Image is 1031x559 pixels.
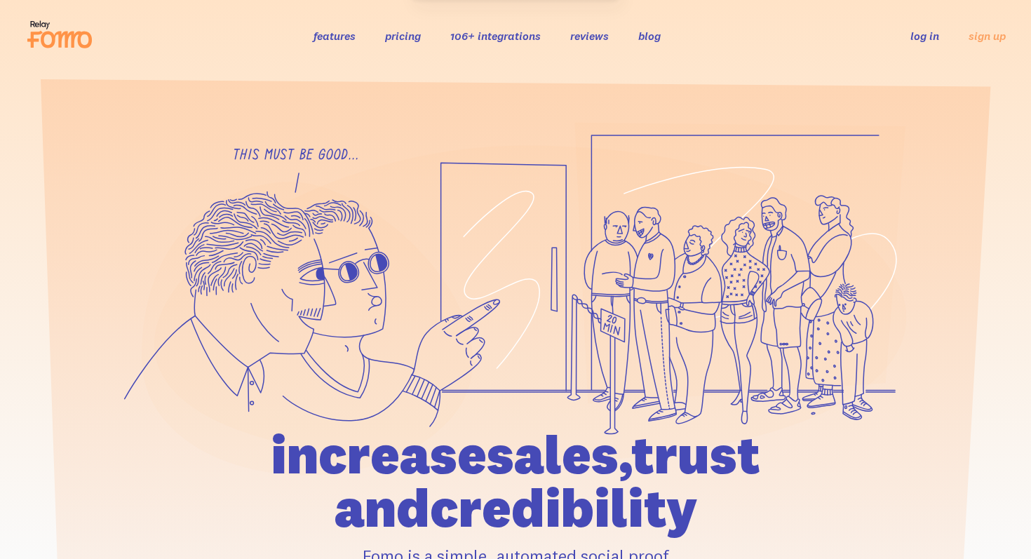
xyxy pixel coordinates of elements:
h1: increase sales, trust and credibility [191,428,840,534]
a: pricing [385,29,421,43]
a: reviews [570,29,609,43]
a: 106+ integrations [450,29,541,43]
a: features [314,29,356,43]
a: log in [910,29,939,43]
a: blog [638,29,661,43]
a: sign up [969,29,1006,43]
